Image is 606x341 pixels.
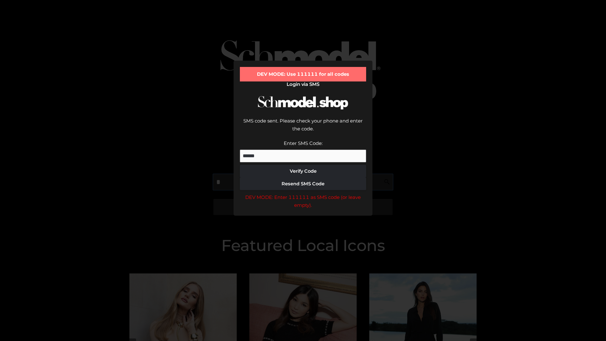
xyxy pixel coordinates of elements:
[256,90,350,115] img: Schmodel Logo
[284,140,323,146] label: Enter SMS Code:
[240,165,366,177] button: Verify Code
[240,67,366,81] div: DEV MODE: Use 111111 for all codes
[240,81,366,87] h2: Login via SMS
[240,193,366,209] div: DEV MODE: Enter 111111 as SMS code (or leave empty).
[240,117,366,139] div: SMS code sent. Please check your phone and enter the code.
[240,177,366,190] button: Resend SMS Code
